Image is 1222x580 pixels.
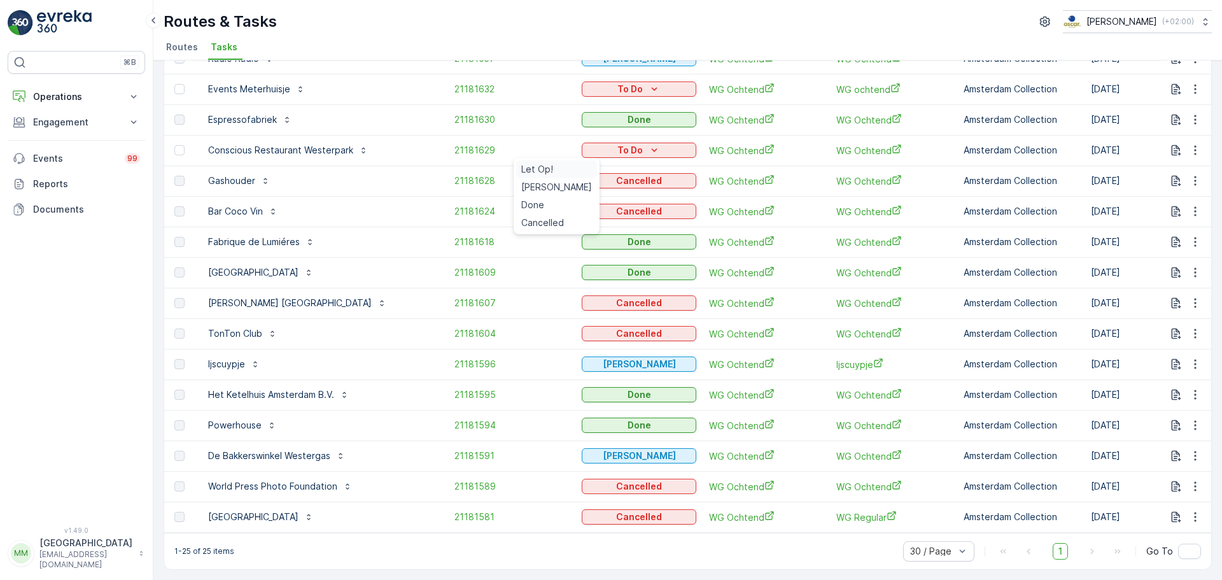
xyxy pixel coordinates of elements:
button: Cancelled [582,173,696,188]
p: [PERSON_NAME] [GEOGRAPHIC_DATA] [208,297,372,309]
td: Amsterdam Collection [957,288,1085,318]
span: 21181607 [454,297,569,309]
p: [GEOGRAPHIC_DATA] [208,511,298,523]
a: WG Ochtend [709,266,824,279]
a: 21181604 [454,327,569,340]
span: WG Ochtend [709,419,824,432]
a: 21181609 [454,266,569,279]
p: Done [628,266,651,279]
td: Amsterdam Collection [957,441,1085,471]
p: ( +02:00 ) [1162,17,1194,27]
p: ⌘B [123,57,136,67]
div: Toggle Row Selected [174,390,185,400]
button: Powerhouse [200,415,284,435]
span: Tasks [211,41,237,53]
p: Powerhouse [208,419,262,432]
a: Reports [8,171,145,197]
p: Engagement [33,116,120,129]
button: Espressofabriek [200,110,300,130]
span: 21181594 [454,419,569,432]
div: Toggle Row Selected [174,115,185,125]
span: 1 [1053,543,1068,560]
button: Cancelled [582,326,696,341]
p: Fabrique de Lumiéres [208,236,300,248]
a: 21181595 [454,388,569,401]
div: MM [11,543,31,563]
button: Bar Coco Vin [200,201,286,222]
div: Toggle Row Selected [174,206,185,216]
a: WG Ochtend [709,327,824,341]
span: Ijscuypje [836,358,951,371]
span: v 1.49.0 [8,527,145,534]
span: WG Ochtend [836,327,951,341]
div: Toggle Row Selected [174,84,185,94]
div: Toggle Row Selected [174,359,185,369]
p: De Bakkerswinkel Westergas [208,449,330,462]
button: Done [582,112,696,127]
p: Gashouder [208,174,255,187]
p: Cancelled [616,297,662,309]
p: Documents [33,203,140,216]
div: Toggle Row Selected [174,420,185,430]
a: WG Ochtend [836,297,951,310]
td: Amsterdam Collection [957,166,1085,196]
span: [PERSON_NAME] [521,181,592,194]
div: Toggle Row Selected [174,451,185,461]
a: WG Ochtend [709,480,824,493]
button: Conscious Restaurant Westerpark [200,140,376,160]
p: Het Ketelhuis Amsterdam B.V. [208,388,334,401]
a: 21181591 [454,449,569,462]
a: WG Ochtend [836,174,951,188]
p: 1-25 of 25 items [174,546,234,556]
p: Cancelled [616,205,662,218]
button: Cancelled [582,479,696,494]
p: [EMAIL_ADDRESS][DOMAIN_NAME] [39,549,132,570]
ul: To Do [514,158,600,234]
p: 99 [127,153,137,164]
span: WG Ochtend [836,480,951,493]
a: WG Ochtend [709,174,824,188]
a: 21181632 [454,83,569,95]
a: 21181618 [454,236,569,248]
span: 21181628 [454,174,569,187]
p: Events [33,152,117,165]
td: Amsterdam Collection [957,502,1085,532]
div: Toggle Row Selected [174,176,185,186]
div: Toggle Row Selected [174,237,185,247]
a: WG Ochtend [836,388,951,402]
a: 21181630 [454,113,569,126]
a: Documents [8,197,145,222]
p: To Do [617,144,643,157]
span: Routes [166,41,198,53]
a: 21181624 [454,205,569,218]
button: MM[GEOGRAPHIC_DATA][EMAIL_ADDRESS][DOMAIN_NAME] [8,537,145,570]
p: Done [628,113,651,126]
button: [PERSON_NAME] [GEOGRAPHIC_DATA] [200,293,395,313]
button: Operations [8,84,145,110]
span: WG Ochtend [836,205,951,218]
a: WG Ochtend [836,113,951,127]
span: WG Ochtend [709,205,824,218]
a: 21181581 [454,511,569,523]
p: World Press Photo Foundation [208,480,337,493]
p: Reports [33,178,140,190]
a: 21181596 [454,358,569,371]
a: WG Ochtend [709,144,824,157]
span: WG Ochtend [836,419,951,432]
div: Toggle Row Selected [174,145,185,155]
button: TonTon Club [200,323,285,344]
td: Amsterdam Collection [957,196,1085,227]
a: WG Ochtend [709,511,824,524]
button: Geen Afval [582,448,696,463]
button: [GEOGRAPHIC_DATA] [200,507,321,527]
button: To Do [582,81,696,97]
button: Done [582,387,696,402]
td: Amsterdam Collection [957,104,1085,135]
button: Cancelled [582,204,696,219]
a: WG Ochtend [709,113,824,127]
